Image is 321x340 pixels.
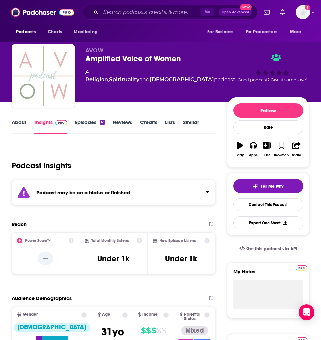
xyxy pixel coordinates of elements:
span: , [108,77,109,83]
img: Podchaser Pro [296,265,307,271]
a: Religion [85,77,108,83]
a: Show notifications dropdown [261,7,272,18]
h3: Under 1k [165,254,197,263]
span: Charts [48,27,62,37]
h2: Reach [12,221,27,227]
button: open menu [285,26,309,38]
a: [DEMOGRAPHIC_DATA] [150,77,214,83]
label: My Notes [233,268,303,280]
a: Similar [183,119,199,134]
button: Export One-Sheet [233,216,303,229]
span: For Podcasters [246,27,277,37]
h2: Power Score™ [25,238,51,243]
div: 12 [100,120,105,125]
input: Search podcasts, credits, & more... [101,7,201,17]
a: Get this podcast via API [234,241,303,257]
h2: New Episode Listens [160,238,196,243]
button: open menu [203,26,242,38]
button: Follow [233,103,303,118]
span: $ [141,325,146,336]
button: Apps [247,138,260,161]
a: Reviews [113,119,132,134]
button: open menu [12,26,44,38]
strong: Podcast may be on a hiatus or finished [36,189,130,196]
button: Bookmark [274,138,290,161]
img: Amplified Voice of Women [13,46,73,106]
p: -- [38,252,53,265]
span: New [240,4,252,10]
img: User Profile [296,5,310,19]
span: Gender [23,312,38,317]
span: Podcasts [16,27,36,37]
span: Monitoring [74,27,97,37]
span: Good podcast? Give it some love! [238,77,307,82]
a: Charts [44,26,66,38]
h3: Under 1k [97,254,129,263]
span: Logged in as sarahhallprinc [296,5,310,19]
span: $ [146,325,151,336]
span: $ [157,325,161,336]
span: Open Advanced [222,11,249,14]
div: Open Intercom Messenger [299,304,314,320]
button: Show profile menu [296,5,310,19]
span: 31 yo [101,325,124,338]
div: Apps [249,153,258,157]
button: Share [290,138,303,161]
span: and [139,77,150,83]
span: More [290,27,301,37]
span: Age [102,312,110,317]
span: Get this podcast via API [246,246,297,252]
div: Search podcasts, credits, & more... [83,5,258,20]
span: Tell Me Why [261,184,283,189]
span: Parental Status [184,312,203,321]
div: Share [292,153,301,157]
a: Pro website [296,264,307,271]
a: About [12,119,26,134]
button: List [260,138,274,161]
div: List [264,153,270,157]
span: $ [161,325,166,336]
img: Podchaser Pro [55,120,67,125]
button: Open AdvancedNew [219,8,252,16]
svg: Add a profile image [305,5,310,10]
a: Show notifications dropdown [277,7,288,18]
img: tell me why sparkle [253,184,258,189]
img: Podchaser - Follow, Share and Rate Podcasts [11,6,74,18]
h1: Podcast Insights [12,161,71,170]
a: InsightsPodchaser Pro [34,119,67,134]
span: AVOW [85,47,104,54]
button: tell me why sparkleTell Me Why [233,179,303,193]
div: Mixed [181,326,208,335]
a: Credits [140,119,157,134]
h2: Total Monthly Listens [91,238,129,243]
span: $ [151,325,156,336]
a: Episodes12 [75,119,105,134]
div: Bookmark [274,153,289,157]
span: For Business [207,27,233,37]
span: Income [142,312,158,317]
button: open menu [241,26,287,38]
div: A podcast [85,68,235,84]
a: Spirituality [109,77,139,83]
section: Click to expand status details [12,180,215,205]
h2: Audience Demographics [12,295,72,301]
div: [DEMOGRAPHIC_DATA] [14,323,90,332]
div: Play [237,153,244,157]
a: Contact This Podcast [233,198,303,211]
a: Lists [165,119,175,134]
span: ⌘ K [201,8,214,16]
button: Play [233,138,247,161]
div: Rate [233,120,303,134]
button: open menu [69,26,106,38]
div: Good podcast? Give it some love! [235,47,309,88]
